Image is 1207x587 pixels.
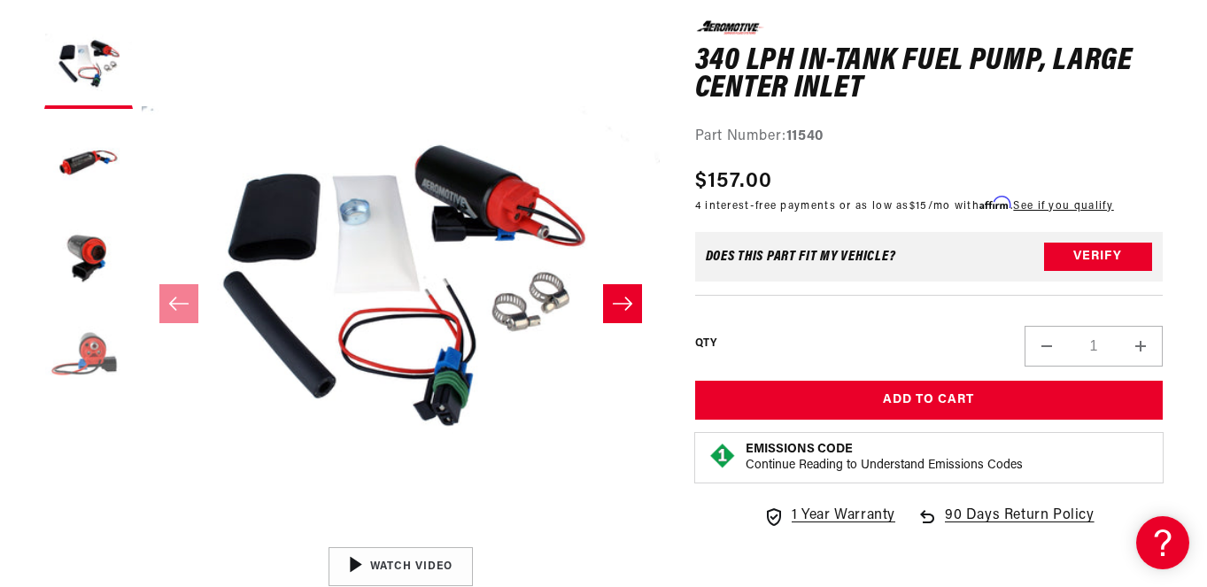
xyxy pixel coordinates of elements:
[1044,243,1152,271] button: Verify
[708,442,737,470] img: Emissions code
[746,458,1023,474] p: Continue Reading to Understand Emissions Codes
[44,215,133,304] button: Load image 3 in gallery view
[695,381,1163,421] button: Add to Cart
[695,197,1114,214] p: 4 interest-free payments or as low as /mo with .
[746,443,853,456] strong: Emissions Code
[786,129,824,143] strong: 11540
[44,118,133,206] button: Load image 2 in gallery view
[792,505,895,528] span: 1 Year Warranty
[763,505,895,528] a: 1 Year Warranty
[746,442,1023,474] button: Emissions CodeContinue Reading to Understand Emissions Codes
[695,166,773,197] span: $157.00
[603,284,642,323] button: Slide right
[44,20,133,109] button: Load image 1 in gallery view
[159,284,198,323] button: Slide left
[909,201,928,212] span: $15
[695,48,1163,104] h1: 340 LPH In-Tank Fuel Pump, Large Center Inlet
[979,197,1010,210] span: Affirm
[44,20,660,586] media-gallery: Gallery Viewer
[706,250,896,264] div: Does This part fit My vehicle?
[695,126,1163,149] div: Part Number:
[695,336,717,351] label: QTY
[917,505,1095,545] a: 90 Days Return Policy
[945,505,1095,545] span: 90 Days Return Policy
[1013,201,1113,212] a: See if you qualify - Learn more about Affirm Financing (opens in modal)
[44,313,133,401] button: Load image 4 in gallery view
